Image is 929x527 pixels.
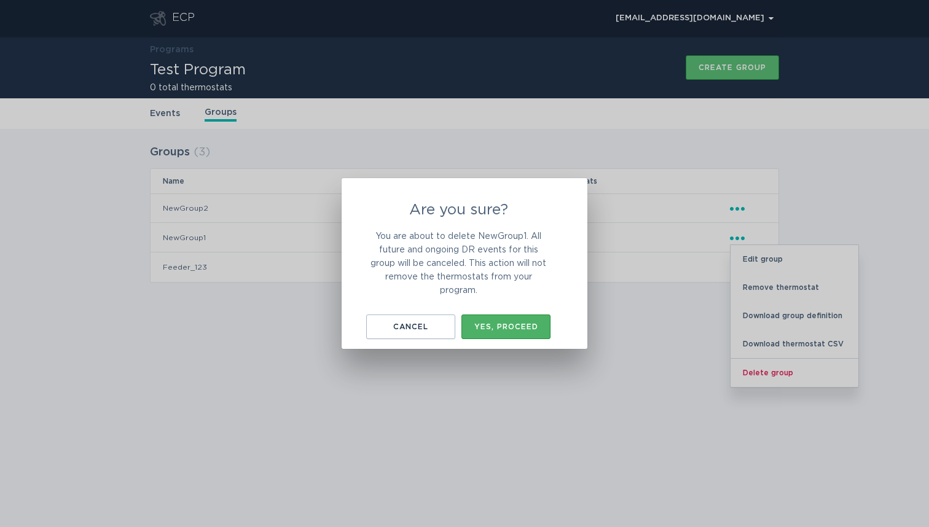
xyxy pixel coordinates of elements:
[366,203,551,217] h2: Are you sure?
[366,314,455,339] button: Cancel
[366,230,551,297] p: You are about to delete NewGroup1. All future and ongoing DR events for this group will be cancel...
[461,314,551,339] button: Yes, proceed
[372,323,449,330] div: Cancel
[468,323,544,330] div: Yes, proceed
[342,178,587,349] div: remove group confirmation modal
